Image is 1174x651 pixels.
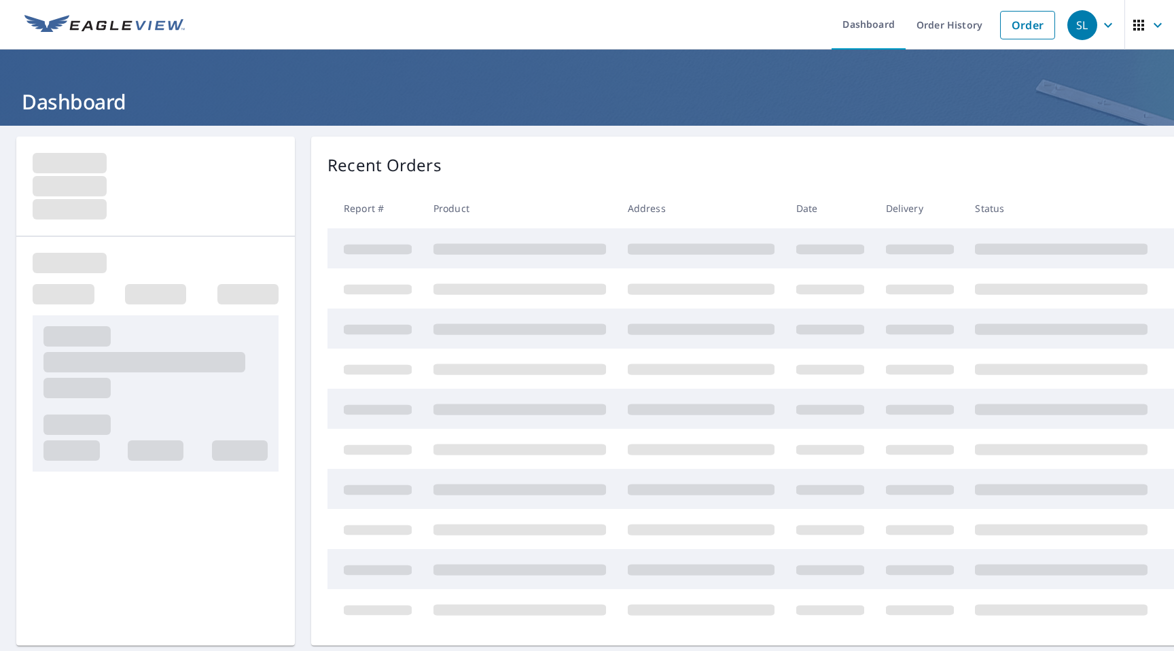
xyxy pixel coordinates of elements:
th: Address [617,188,785,228]
img: EV Logo [24,15,185,35]
th: Date [785,188,875,228]
th: Product [423,188,617,228]
th: Report # [327,188,423,228]
a: Order [1000,11,1055,39]
div: SL [1067,10,1097,40]
h1: Dashboard [16,88,1158,116]
p: Recent Orders [327,153,442,177]
th: Status [964,188,1158,228]
th: Delivery [875,188,965,228]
